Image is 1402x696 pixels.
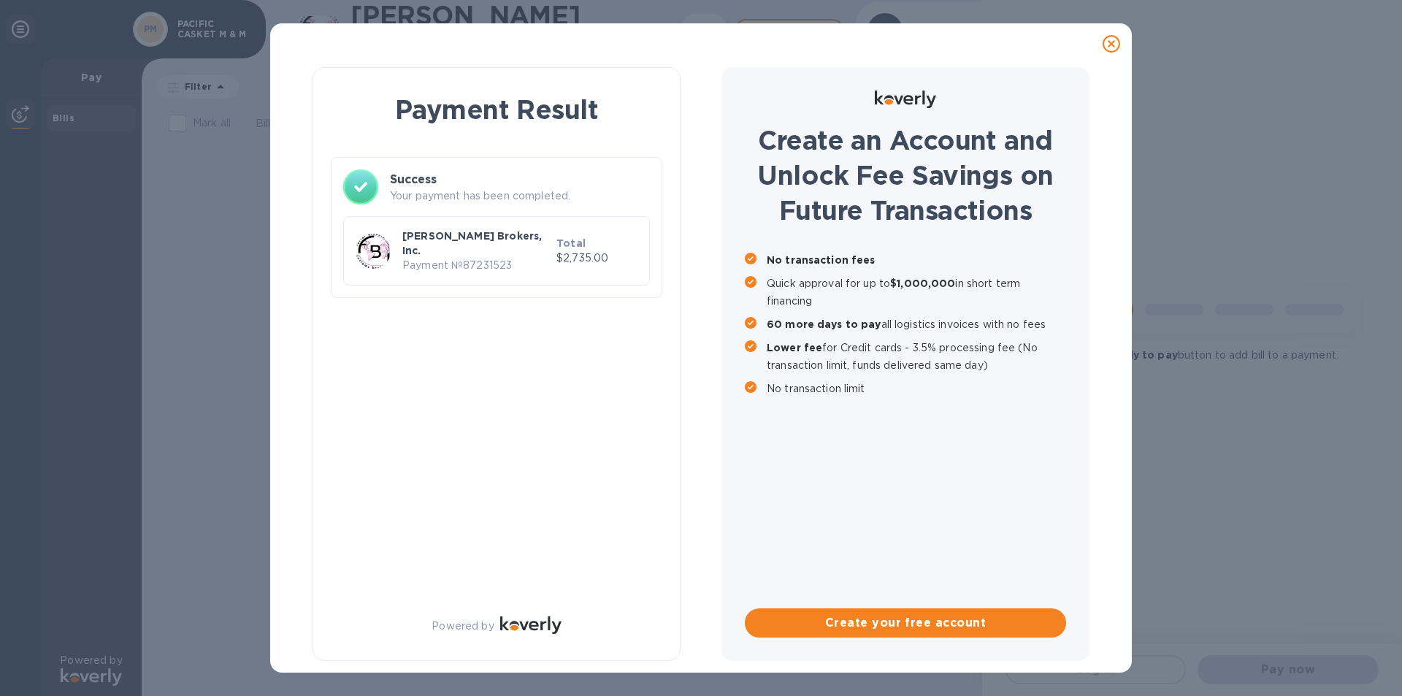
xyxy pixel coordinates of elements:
[402,258,551,273] p: Payment № 87231523
[390,188,650,204] p: Your payment has been completed.
[556,251,637,266] p: $2,735.00
[556,237,586,249] b: Total
[745,123,1066,228] h1: Create an Account and Unlock Fee Savings on Future Transactions
[500,616,562,634] img: Logo
[756,614,1054,632] span: Create your free account
[767,339,1066,374] p: for Credit cards - 3.5% processing fee (No transaction limit, funds delivered same day)
[767,254,876,266] b: No transaction fees
[767,380,1066,397] p: No transaction limit
[337,91,656,128] h1: Payment Result
[875,91,936,108] img: Logo
[402,229,551,258] p: [PERSON_NAME] Brokers, Inc.
[767,275,1066,310] p: Quick approval for up to in short term financing
[745,608,1066,638] button: Create your free account
[390,171,650,188] h3: Success
[767,316,1066,333] p: all logistics invoices with no fees
[767,342,822,353] b: Lower fee
[767,318,881,330] b: 60 more days to pay
[890,278,955,289] b: $1,000,000
[432,619,494,634] p: Powered by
